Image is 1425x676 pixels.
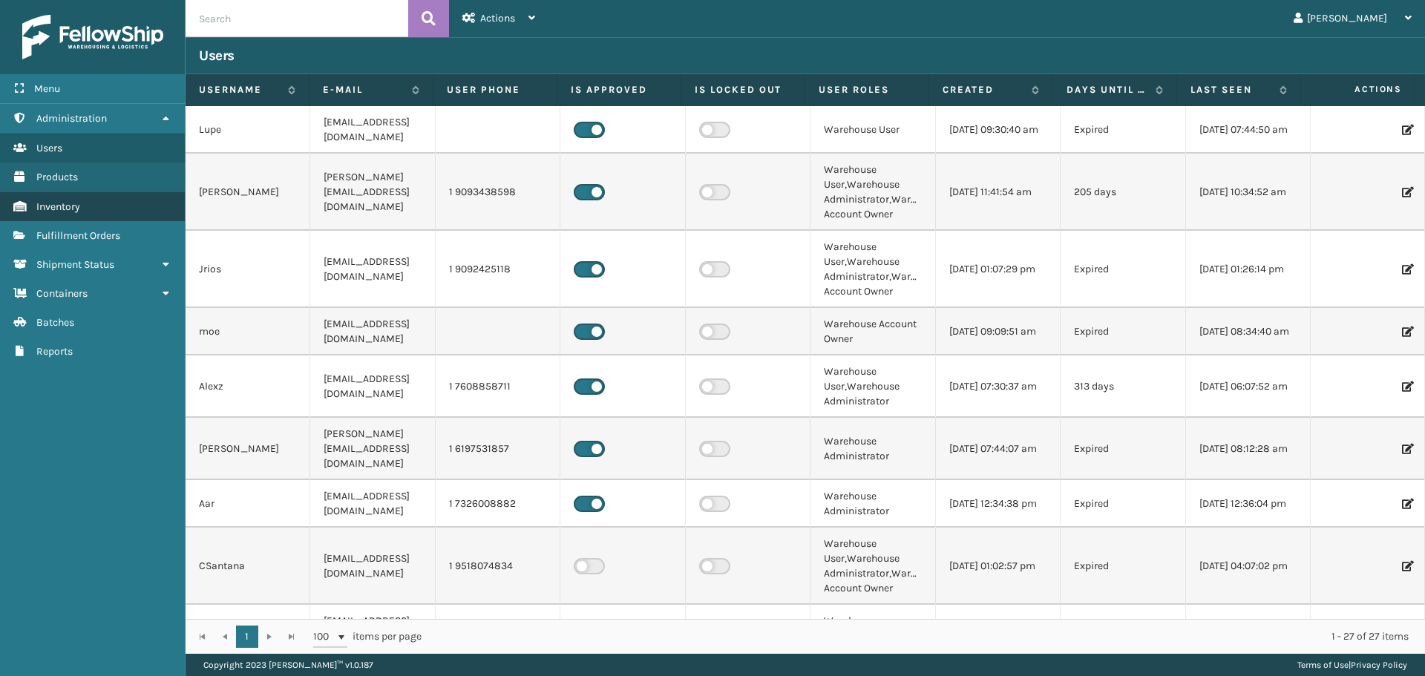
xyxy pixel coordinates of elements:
td: [PERSON_NAME] [186,418,310,480]
label: User phone [447,83,543,96]
a: Terms of Use [1297,660,1349,670]
td: [DATE] 09:09:51 am [936,308,1061,355]
td: 1 7608858711 [436,355,560,418]
td: [PERSON_NAME] [186,154,310,231]
td: Warehouse Account Owner [810,308,935,355]
td: [DATE] 01:26:14 pm [1186,231,1311,308]
td: [DATE] 11:41:54 am [936,154,1061,231]
td: [DATE] 07:44:50 am [1186,106,1311,154]
td: [DATE] 08:34:40 am [1186,308,1311,355]
label: User Roles [819,83,915,96]
span: items per page [313,626,422,648]
td: Aar [186,480,310,528]
td: [DATE] 06:07:52 am [1186,355,1311,418]
td: [EMAIL_ADDRESS][DOMAIN_NAME] [310,106,435,154]
label: Username [199,83,281,96]
div: | [1297,654,1407,676]
span: Containers [36,287,88,300]
a: 1 [236,626,258,648]
td: [DATE] 04:07:02 pm [1186,605,1311,652]
td: Lupe [186,106,310,154]
td: Expired [1061,480,1185,528]
td: Expired [1061,418,1185,480]
td: Alexz [186,355,310,418]
img: logo [22,15,163,59]
td: [DATE] 07:30:37 am [936,355,1061,418]
td: [EMAIL_ADDRESS][DOMAIN_NAME] [310,308,435,355]
span: Shipment Status [36,258,114,271]
span: Administration [36,112,107,125]
td: Expired [1061,231,1185,308]
td: [PERSON_NAME][EMAIL_ADDRESS][DOMAIN_NAME] [310,154,435,231]
td: [EMAIL_ADDRESS][DOMAIN_NAME] [310,480,435,528]
span: Menu [34,82,60,95]
div: 1 - 27 of 27 items [442,629,1409,644]
td: 1 9092425118 [436,231,560,308]
td: 313 days [1061,355,1185,418]
td: [DATE] 09:23:52 am [936,605,1061,652]
label: Is Locked Out [695,83,791,96]
a: Privacy Policy [1351,660,1407,670]
label: Days until password expires [1067,83,1148,96]
td: Jrios [186,231,310,308]
td: [DATE] 09:30:40 am [936,106,1061,154]
td: [EMAIL_ADDRESS][DOMAIN_NAME] [310,355,435,418]
td: [DATE] 12:34:38 pm [936,480,1061,528]
span: Actions [480,12,515,24]
td: Expired [1061,106,1185,154]
td: [EMAIL_ADDRESS][DOMAIN_NAME] [310,605,435,652]
i: Edit [1402,264,1411,275]
span: Batches [36,316,74,329]
td: [DATE] 01:07:29 pm [936,231,1061,308]
td: CSantana [186,528,310,605]
label: Is Approved [571,83,667,96]
td: moe [186,308,310,355]
span: Users [36,142,62,154]
td: [DATE] 12:36:04 pm [1186,480,1311,528]
h3: Users [199,47,235,65]
i: Edit [1402,187,1411,197]
i: Edit [1402,444,1411,454]
span: Actions [1306,77,1411,102]
span: Products [36,171,78,183]
td: [EMAIL_ADDRESS][DOMAIN_NAME] [310,528,435,605]
td: Warehouse User,Warehouse Administrator,Warehouse Account Owner [810,231,935,308]
label: Last Seen [1190,83,1272,96]
td: [EMAIL_ADDRESS][DOMAIN_NAME] [310,231,435,308]
span: Inventory [36,200,80,213]
td: 205 days [1061,154,1185,231]
span: Reports [36,345,73,358]
td: 1 9093438598 [436,154,560,231]
td: Expired [1061,528,1185,605]
td: 1 9518074834 [436,528,560,605]
td: Warehouse Administrator [810,480,935,528]
td: [DATE] 01:02:57 pm [936,528,1061,605]
td: Warehouse User,Warehouse Administrator,Warehouse Account Owner [810,154,935,231]
td: 1 7326008882 [436,480,560,528]
td: Warehouse Administrator [810,418,935,480]
td: Warehouse User,Warehouse Administrator,Warehouse Account Owner [810,528,935,605]
label: Created [943,83,1024,96]
span: 100 [313,629,335,644]
i: Edit [1402,326,1411,337]
td: [DATE] 08:12:28 am [1186,418,1311,480]
td: 1 3479892529 [436,605,560,652]
td: Expired [1061,308,1185,355]
td: 250 days [1061,605,1185,652]
p: Copyright 2023 [PERSON_NAME]™ v 1.0.187 [203,654,373,676]
td: Warehouse User,Warehouse Administrator [810,355,935,418]
td: 1 6197531857 [436,418,560,480]
td: [DATE] 04:07:02 pm [1186,528,1311,605]
i: Edit [1402,381,1411,392]
td: Warehouse User [810,106,935,154]
td: [PERSON_NAME][EMAIL_ADDRESS][DOMAIN_NAME] [310,418,435,480]
i: Edit [1402,125,1411,135]
i: Edit [1402,499,1411,509]
td: Warehouse Administrator [810,605,935,652]
td: [DATE] 07:44:07 am [936,418,1061,480]
span: Fulfillment Orders [36,229,120,242]
td: WarehouseAPIWest [186,605,310,652]
label: E-mail [323,83,404,96]
i: Edit [1402,561,1411,571]
td: [DATE] 10:34:52 am [1186,154,1311,231]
